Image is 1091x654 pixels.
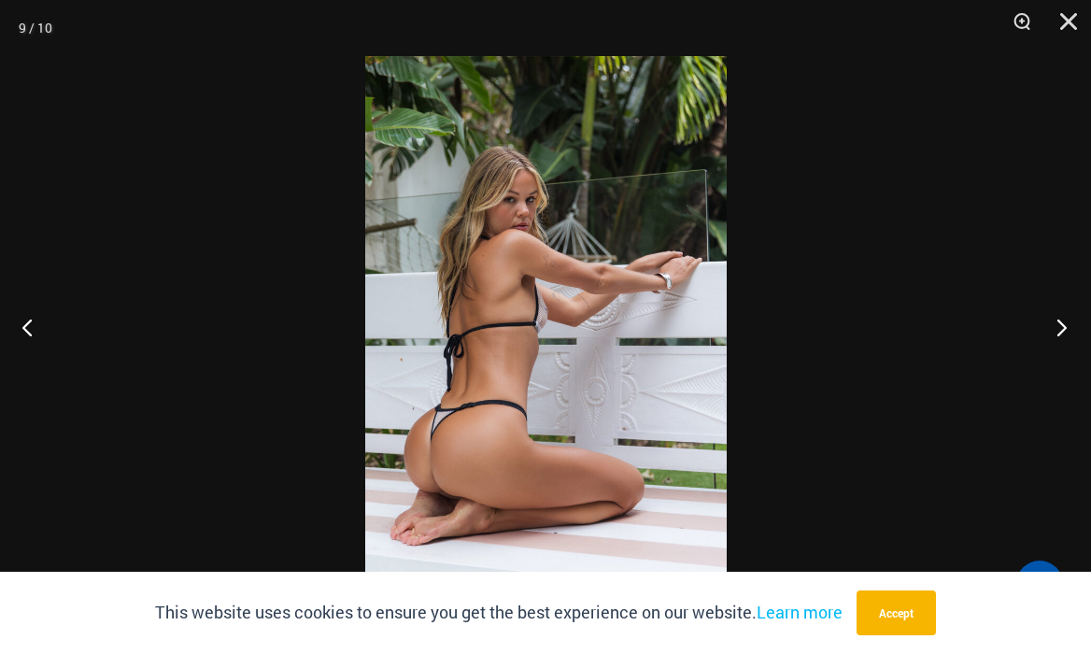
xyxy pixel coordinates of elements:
a: Learn more [757,601,843,623]
button: Accept [857,590,936,635]
button: Next [1021,280,1091,374]
p: This website uses cookies to ensure you get the best experience on our website. [155,599,843,627]
img: Trade Winds IvoryInk 317 Top 469 Thong 11 [365,56,727,598]
div: 9 / 10 [19,14,52,42]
